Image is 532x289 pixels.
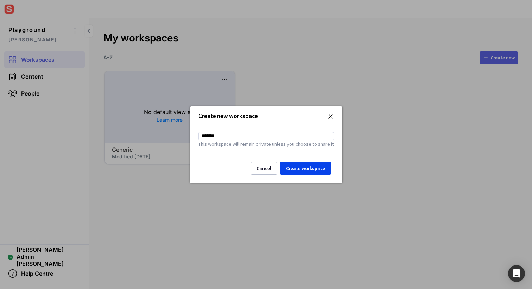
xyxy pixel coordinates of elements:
div: Create new workspace [198,113,319,119]
img: icon-outline__close-thin.svg [328,113,334,119]
button: Cancel [251,162,277,175]
button: Create workspace [280,162,331,175]
div: Open Intercom Messenger [508,265,525,282]
p: This workspace will remain private unless you choose to share it [198,140,334,148]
